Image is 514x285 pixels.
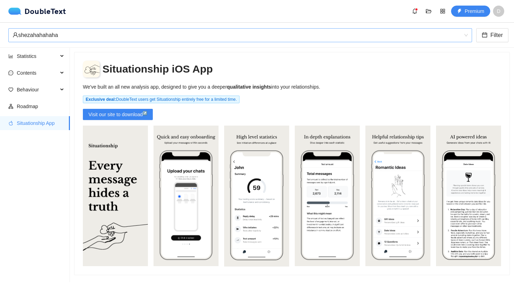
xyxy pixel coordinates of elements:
img: logo [8,8,24,15]
span: Situationship App [17,116,64,130]
span: bar-chart [8,54,13,59]
span: heart [8,87,13,92]
span: folder-open [423,8,434,14]
span: Contents [17,66,58,80]
a: logoDoubleText [8,8,66,15]
button: appstore [437,6,448,17]
h2: Situationship iOS App [102,63,213,75]
span: message [8,70,13,75]
span: apartment [8,104,13,109]
span: calendar [482,32,487,39]
sup: ↗ [143,111,147,115]
b: Exclusive deal: [86,97,116,102]
div: DoubleText [8,8,66,15]
span: Statistics [17,49,58,63]
button: calendarFilter [476,28,508,42]
div: We've built an all new analysis app, designed to give you a deeper into your relationships. [83,83,320,91]
span: shezahahahaha [13,29,468,42]
button: bell [409,6,420,17]
span: bell [409,8,420,14]
button: folder-open [423,6,434,17]
span: D [497,6,500,17]
div: shezahahahaha [13,29,462,42]
button: Visit our site to download↗ [83,109,153,120]
span: Filter [490,31,503,39]
button: thunderboltPremium [451,6,490,17]
span: DoubleText users get Situationship entirely free for a limited time. [83,96,240,103]
span: thunderbolt [457,9,462,14]
span: Visit our site to download [88,111,143,118]
img: logo [83,61,100,77]
span: user [13,32,18,38]
span: Behaviour [17,83,58,97]
span: apple [8,121,13,126]
span: Premium [465,7,484,15]
b: qualitative insights [227,84,271,90]
span: appstore [437,8,448,14]
span: Roadmap [17,99,64,113]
